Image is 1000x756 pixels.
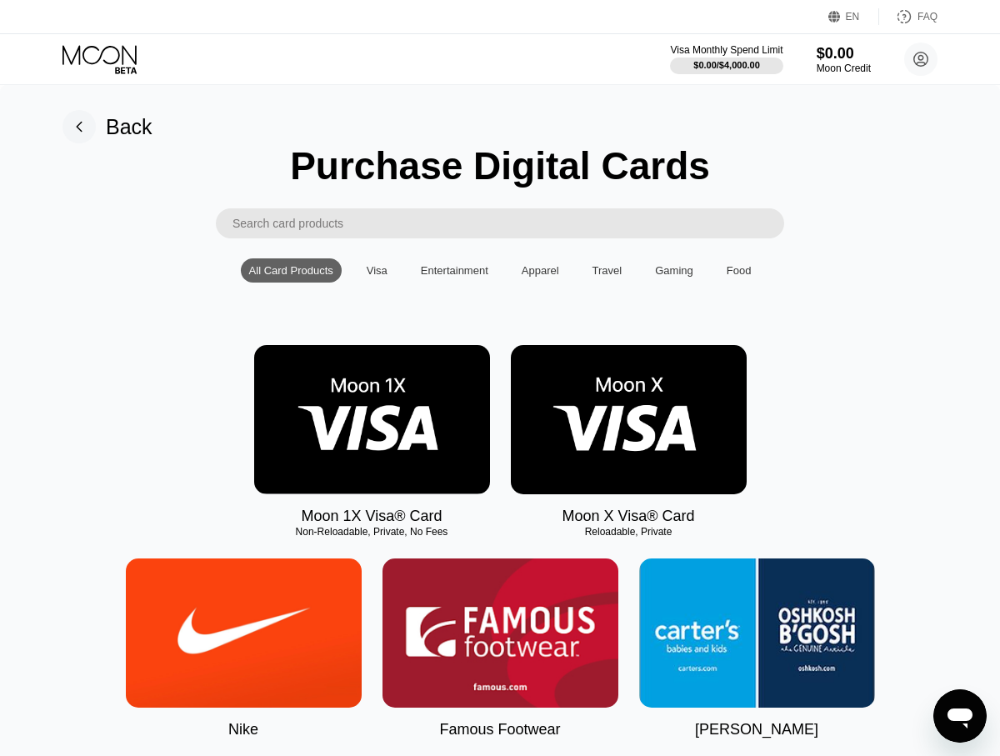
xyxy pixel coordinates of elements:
[584,258,631,283] div: Travel
[562,508,694,525] div: Moon X Visa® Card
[933,689,987,743] iframe: Button to launch messaging window
[439,721,560,738] div: Famous Footwear
[106,115,152,139] div: Back
[718,258,760,283] div: Food
[358,258,396,283] div: Visa
[879,8,937,25] div: FAQ
[592,264,622,277] div: Travel
[228,721,258,738] div: Nike
[301,508,442,525] div: Moon 1X Visa® Card
[522,264,559,277] div: Apparel
[249,264,333,277] div: All Card Products
[817,45,871,63] div: $0.00
[695,721,818,738] div: [PERSON_NAME]
[511,526,747,538] div: Reloadable, Private
[828,8,879,25] div: EN
[670,44,782,74] div: Visa Monthly Spend Limit$0.00/$4,000.00
[693,60,760,70] div: $0.00 / $4,000.00
[421,264,488,277] div: Entertainment
[513,258,567,283] div: Apparel
[290,143,710,188] div: Purchase Digital Cards
[367,264,387,277] div: Visa
[817,63,871,74] div: Moon Credit
[241,258,342,283] div: All Card Products
[727,264,752,277] div: Food
[62,110,152,143] div: Back
[647,258,702,283] div: Gaming
[232,208,784,238] input: Search card products
[817,45,871,74] div: $0.00Moon Credit
[412,258,497,283] div: Entertainment
[917,11,937,23] div: FAQ
[254,526,490,538] div: Non-Reloadable, Private, No Fees
[670,44,782,56] div: Visa Monthly Spend Limit
[846,11,860,23] div: EN
[655,264,693,277] div: Gaming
